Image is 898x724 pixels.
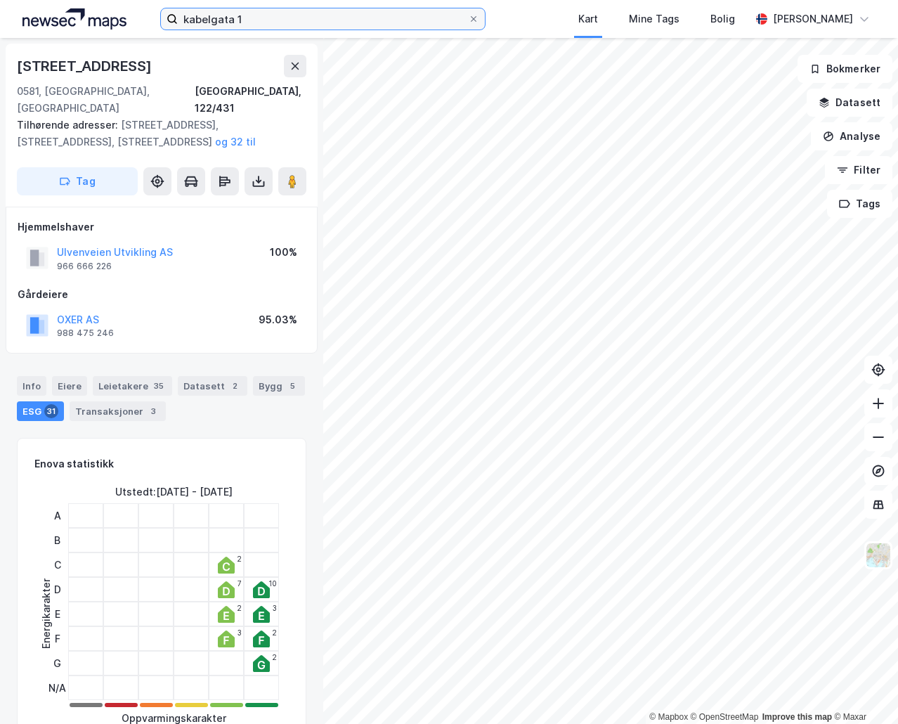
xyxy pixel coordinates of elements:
button: Filter [825,156,892,184]
div: ESG [17,401,64,421]
div: [STREET_ADDRESS] [17,55,155,77]
div: 100% [270,244,297,261]
div: 2 [272,653,277,661]
div: Transaksjoner [70,401,166,421]
div: Bolig [710,11,735,27]
div: E [48,602,66,626]
div: [STREET_ADDRESS], [STREET_ADDRESS], [STREET_ADDRESS] [17,117,295,150]
button: Bokmerker [798,55,892,83]
button: Tag [17,167,138,195]
div: 31 [44,404,58,418]
button: Tags [827,190,892,218]
div: [PERSON_NAME] [773,11,853,27]
div: 10 [268,579,277,588]
div: [GEOGRAPHIC_DATA], 122/431 [195,83,306,117]
button: Analyse [811,122,892,150]
div: Datasett [178,376,247,396]
div: 7 [237,579,242,588]
iframe: Chat Widget [828,657,898,724]
div: 2 [228,379,242,393]
div: Leietakere [93,376,172,396]
img: logo.a4113a55bc3d86da70a041830d287a7e.svg [22,8,126,30]
div: D [48,577,66,602]
div: Gårdeiere [18,286,306,303]
div: 2 [237,604,242,612]
div: 95.03% [259,311,297,328]
div: 988 475 246 [57,328,114,339]
button: Datasett [807,89,892,117]
div: 0581, [GEOGRAPHIC_DATA], [GEOGRAPHIC_DATA] [17,83,195,117]
img: Z [865,542,892,569]
a: Improve this map [762,712,832,722]
div: B [48,528,66,552]
div: Bygg [253,376,305,396]
div: Mine Tags [629,11,679,27]
div: 35 [151,379,167,393]
div: Kart [578,11,598,27]
div: 5 [285,379,299,393]
div: 3 [146,404,160,418]
div: Energikarakter [38,578,55,649]
div: 2 [272,628,277,637]
div: Enova statistikk [34,455,114,472]
div: Utstedt : [DATE] - [DATE] [115,484,233,500]
div: N/A [48,675,66,700]
div: A [48,503,66,528]
div: Hjemmelshaver [18,219,306,235]
a: OpenStreetMap [691,712,759,722]
div: C [48,552,66,577]
div: Kontrollprogram for chat [828,657,898,724]
span: Tilhørende adresser: [17,119,121,131]
a: Mapbox [649,712,688,722]
div: 3 [273,604,277,612]
input: Søk på adresse, matrikkel, gårdeiere, leietakere eller personer [178,8,468,30]
div: F [48,626,66,651]
div: 966 666 226 [57,261,112,272]
div: Eiere [52,376,87,396]
div: 3 [237,628,242,637]
div: G [48,651,66,675]
div: Info [17,376,46,396]
div: 2 [237,555,242,563]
